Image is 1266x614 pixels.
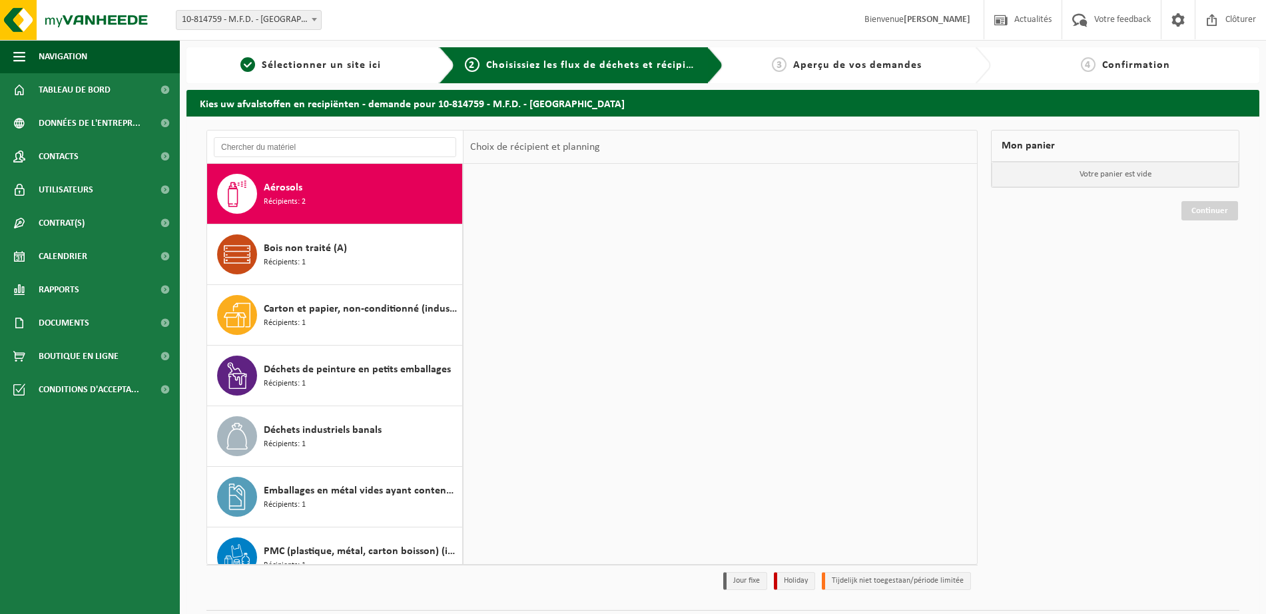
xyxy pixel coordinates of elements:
span: Conditions d'accepta... [39,373,139,406]
span: Utilisateurs [39,173,93,206]
span: 10-814759 - M.F.D. - CARNIÈRES [176,10,322,30]
span: Aérosols [264,180,302,196]
a: 1Sélectionner un site ici [193,57,428,73]
span: Carton et papier, non-conditionné (industriel) [264,301,459,317]
span: Récipients: 1 [264,378,306,390]
span: Confirmation [1102,60,1170,71]
span: Navigation [39,40,87,73]
span: Bois non traité (A) [264,240,347,256]
a: Continuer [1181,201,1238,220]
span: Boutique en ligne [39,340,119,373]
span: Contacts [39,140,79,173]
span: Rapports [39,273,79,306]
button: Bois non traité (A) Récipients: 1 [207,224,463,285]
span: PMC (plastique, métal, carton boisson) (industriel) [264,543,459,559]
span: Récipients: 2 [264,196,306,208]
span: 4 [1081,57,1096,72]
span: Récipients: 1 [264,499,306,511]
span: 2 [465,57,479,72]
strong: [PERSON_NAME] [904,15,970,25]
button: Carton et papier, non-conditionné (industriel) Récipients: 1 [207,285,463,346]
span: Déchets de peinture en petits emballages [264,362,451,378]
button: Emballages en métal vides ayant contenu des peintures et/ou encres (propres) Récipients: 1 [207,467,463,527]
div: Choix de récipient et planning [464,131,607,164]
span: Documents [39,306,89,340]
span: Aperçu de vos demandes [793,60,922,71]
li: Tijdelijk niet toegestaan/période limitée [822,572,971,590]
span: 10-814759 - M.F.D. - CARNIÈRES [176,11,321,29]
span: Sélectionner un site ici [262,60,381,71]
span: Calendrier [39,240,87,273]
button: Déchets de peinture en petits emballages Récipients: 1 [207,346,463,406]
input: Chercher du matériel [214,137,456,157]
span: Récipients: 1 [264,256,306,269]
h2: Kies uw afvalstoffen en recipiënten - demande pour 10-814759 - M.F.D. - [GEOGRAPHIC_DATA] [186,90,1259,116]
span: 3 [772,57,787,72]
p: Votre panier est vide [992,162,1239,187]
span: Tableau de bord [39,73,111,107]
span: Contrat(s) [39,206,85,240]
span: Récipients: 1 [264,317,306,330]
span: Récipients: 1 [264,559,306,572]
button: Aérosols Récipients: 2 [207,164,463,224]
button: Déchets industriels banals Récipients: 1 [207,406,463,467]
span: 1 [240,57,255,72]
span: Choisissiez les flux de déchets et récipients [486,60,708,71]
span: Emballages en métal vides ayant contenu des peintures et/ou encres (propres) [264,483,459,499]
span: Données de l'entrepr... [39,107,141,140]
li: Jour fixe [723,572,767,590]
button: PMC (plastique, métal, carton boisson) (industriel) Récipients: 1 [207,527,463,587]
span: Déchets industriels banals [264,422,382,438]
div: Mon panier [991,130,1239,162]
span: Récipients: 1 [264,438,306,451]
li: Holiday [774,572,815,590]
